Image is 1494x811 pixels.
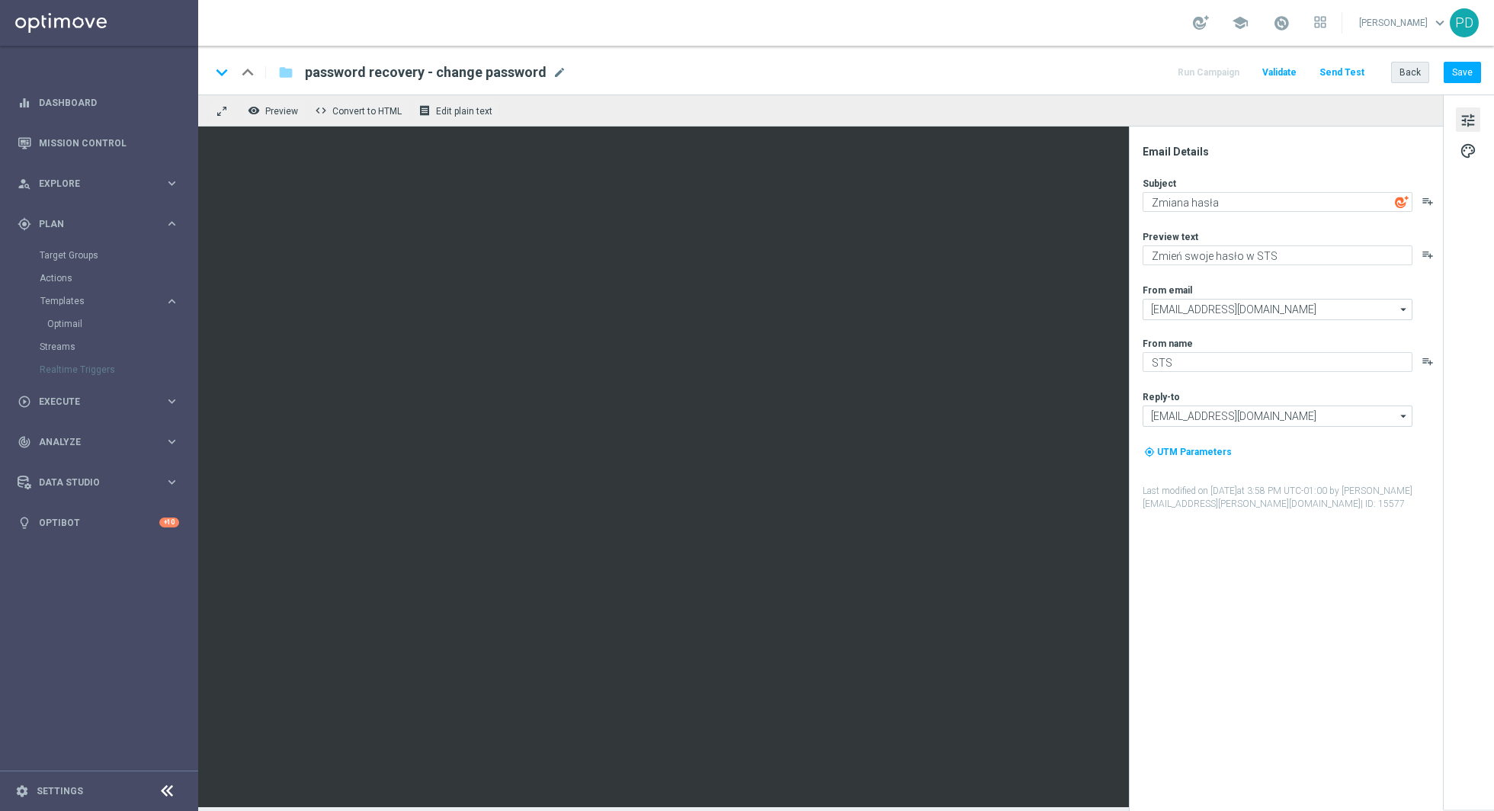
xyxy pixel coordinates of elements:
[47,318,159,330] a: Optimail
[18,476,165,489] div: Data Studio
[1157,447,1232,457] span: UTM Parameters
[1396,300,1412,319] i: arrow_drop_down
[17,517,180,529] button: lightbulb Optibot +10
[39,123,179,163] a: Mission Control
[1395,195,1409,209] img: optiGenie.svg
[1456,138,1480,162] button: palette
[18,177,31,191] i: person_search
[1143,338,1193,350] label: From name
[17,476,180,489] button: Data Studio keyboard_arrow_right
[165,475,179,489] i: keyboard_arrow_right
[210,61,233,84] i: keyboard_arrow_down
[1262,67,1297,78] span: Validate
[18,123,179,163] div: Mission Control
[277,60,295,85] button: folder
[1422,355,1434,367] button: playlist_add
[1431,14,1448,31] span: keyboard_arrow_down
[415,101,499,120] button: receipt Edit plain text
[418,104,431,117] i: receipt
[40,295,180,307] button: Templates keyboard_arrow_right
[40,290,197,335] div: Templates
[40,272,159,284] a: Actions
[1460,141,1476,161] span: palette
[1317,63,1367,83] button: Send Test
[17,97,180,109] button: equalizer Dashboard
[40,249,159,261] a: Target Groups
[1361,498,1405,509] span: | ID: 15577
[39,220,165,229] span: Plan
[165,176,179,191] i: keyboard_arrow_right
[1450,8,1479,37] div: PD
[1143,405,1412,427] input: Select
[1143,145,1441,159] div: Email Details
[332,106,402,117] span: Convert to HTML
[1460,111,1476,130] span: tune
[1422,248,1434,261] button: playlist_add
[15,784,29,798] i: settings
[1143,284,1192,297] label: From email
[553,66,566,79] span: mode_edit
[1143,444,1233,460] button: my_location UTM Parameters
[18,96,31,110] i: equalizer
[18,395,165,409] div: Execute
[1143,178,1176,190] label: Subject
[17,396,180,408] button: play_circle_outline Execute keyboard_arrow_right
[40,335,197,358] div: Streams
[1422,195,1434,207] button: playlist_add
[1143,485,1441,511] label: Last modified on [DATE] at 3:58 PM UTC-01:00 by [PERSON_NAME][EMAIL_ADDRESS][PERSON_NAME][DOMAIN_...
[265,106,298,117] span: Preview
[1143,299,1412,320] input: Select
[18,217,165,231] div: Plan
[1144,447,1155,457] i: my_location
[18,502,179,543] div: Optibot
[17,137,180,149] button: Mission Control
[159,518,179,527] div: +10
[17,218,180,230] button: gps_fixed Plan keyboard_arrow_right
[18,177,165,191] div: Explore
[1232,14,1249,31] span: school
[40,341,159,353] a: Streams
[39,82,179,123] a: Dashboard
[305,63,547,82] span: password recovery - change password
[244,101,305,120] button: remove_red_eye Preview
[18,395,31,409] i: play_circle_outline
[39,397,165,406] span: Execute
[311,101,409,120] button: code Convert to HTML
[165,394,179,409] i: keyboard_arrow_right
[40,297,165,306] div: Templates
[1391,62,1429,83] button: Back
[1456,107,1480,132] button: tune
[165,216,179,231] i: keyboard_arrow_right
[39,478,165,487] span: Data Studio
[165,434,179,449] i: keyboard_arrow_right
[17,436,180,448] button: track_changes Analyze keyboard_arrow_right
[18,435,165,449] div: Analyze
[39,502,159,543] a: Optibot
[315,104,327,117] span: code
[1396,406,1412,426] i: arrow_drop_down
[18,435,31,449] i: track_changes
[436,106,492,117] span: Edit plain text
[1444,62,1481,83] button: Save
[278,63,293,82] i: folder
[1358,11,1450,34] a: [PERSON_NAME]keyboard_arrow_down
[40,244,197,267] div: Target Groups
[47,313,197,335] div: Optimail
[17,178,180,190] button: person_search Explore keyboard_arrow_right
[39,179,165,188] span: Explore
[40,267,197,290] div: Actions
[1143,391,1180,403] label: Reply-to
[248,104,260,117] i: remove_red_eye
[18,82,179,123] div: Dashboard
[18,217,31,231] i: gps_fixed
